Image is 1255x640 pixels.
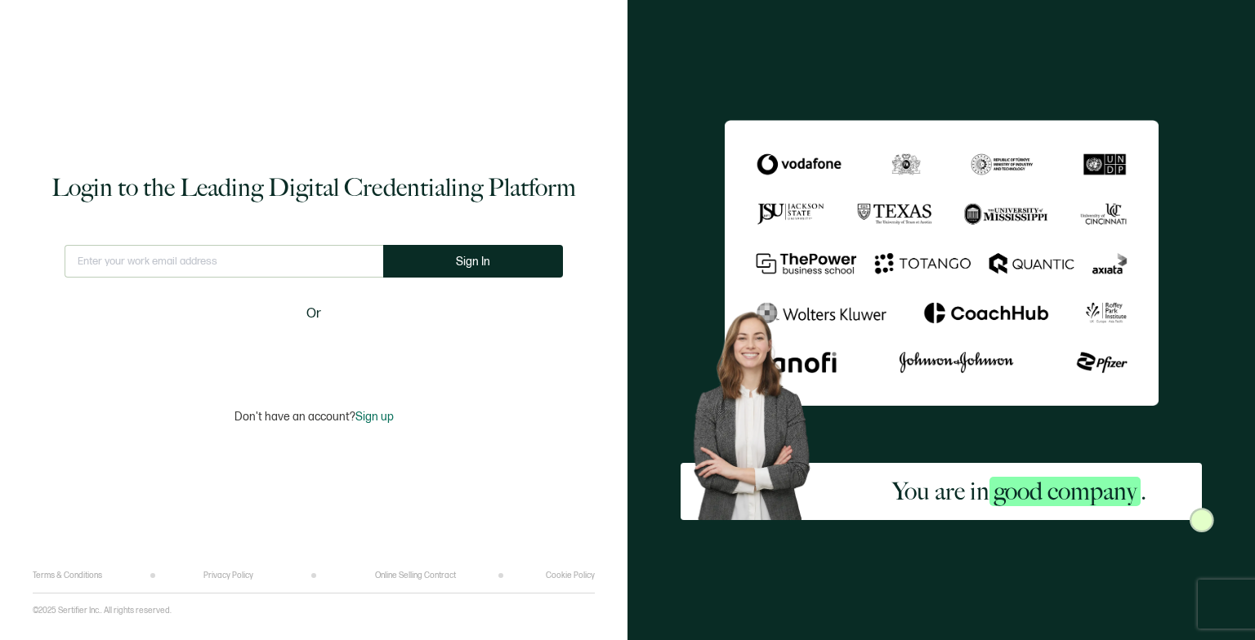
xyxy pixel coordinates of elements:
a: Privacy Policy [203,571,253,580]
span: good company [989,477,1141,506]
span: Sign In [456,256,490,268]
div: Sign in with Google. Opens in new tab [220,335,408,371]
a: Online Selling Contract [375,571,456,580]
span: Or [306,304,321,324]
input: Enter your work email address [65,245,383,278]
button: Sign In [383,245,563,278]
img: Sertifier Login [1190,508,1214,532]
h1: Login to the Leading Digital Credentialing Platform [51,171,576,204]
iframe: Sign in with Google Button [212,335,416,371]
h2: You are in . [892,475,1146,508]
a: Cookie Policy [546,571,595,580]
a: Terms & Conditions [33,571,102,580]
img: Sertifier Login - You are in <span class="strong-h">good company</span>. Hero [681,301,837,520]
span: Sign up [355,410,394,424]
p: ©2025 Sertifier Inc.. All rights reserved. [33,606,172,616]
p: Don't have an account? [234,410,394,424]
img: Sertifier Login - You are in <span class="strong-h">good company</span>. [725,120,1159,406]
